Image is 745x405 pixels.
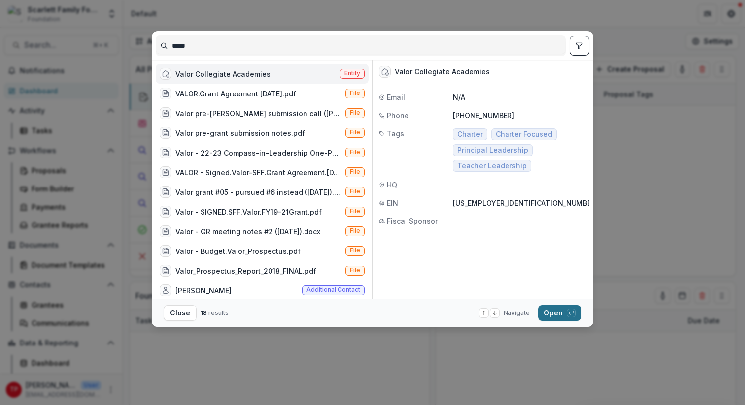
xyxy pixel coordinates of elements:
div: Valor - 22-23 Compass-in-Leadership One-Page-4.pdf [175,148,341,158]
span: Principal Leadership [457,146,528,155]
button: Open [538,305,581,321]
div: Valor pre-grant submission notes.pdf [175,128,305,138]
div: Valor - GR meeting notes #2 ([DATE]).docx [175,226,320,237]
div: Valor - Budget.Valor_Prospectus.pdf [175,246,301,256]
span: Fiscal Sponsor [387,216,438,226]
div: Valor grant #05 - pursued #6 instead ([DATE]).pdf [175,187,341,197]
span: Teacher Leadership [457,162,527,170]
span: File [350,90,360,96]
span: Additional contact [306,286,360,293]
span: EIN [387,198,398,208]
div: Valor Collegiate Academies [395,68,490,76]
p: [PHONE_NUMBER] [453,110,587,121]
div: Valor pre-[PERSON_NAME] submission call ([PERSON_NAME]) [DATE].pdf [175,108,341,119]
span: Navigate [504,309,530,317]
div: [PERSON_NAME] [175,285,232,296]
span: File [350,168,360,175]
span: File [350,208,360,215]
div: Valor_Prospectus_Report_2018_FINAL.pdf [175,266,316,276]
span: File [350,267,360,274]
span: HQ [387,180,397,190]
span: File [350,188,360,195]
div: Valor - SIGNED.SFF.Valor.FY19-21Grant.pdf [175,207,322,217]
span: results [208,309,229,316]
span: Tags [387,128,404,139]
span: Entity [344,70,360,77]
span: File [350,129,360,136]
button: toggle filters [570,36,589,56]
span: Charter [457,130,483,139]
button: Close [164,305,197,321]
span: Email [387,92,405,102]
span: File [350,247,360,254]
span: File [350,227,360,234]
span: File [350,149,360,156]
p: N/A [453,92,587,102]
div: VALOR - Signed.Valor-SFF.Grant Agreement.[DATE].pdf [175,167,341,178]
span: File [350,109,360,116]
span: Phone [387,110,409,121]
div: VALOR.Grant Agreement [DATE].pdf [175,89,296,99]
span: Charter Focused [496,130,552,139]
div: Valor Collegiate Academies [175,69,271,79]
p: [US_EMPLOYER_IDENTIFICATION_NUMBER] [453,198,598,208]
span: 18 [201,309,207,316]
